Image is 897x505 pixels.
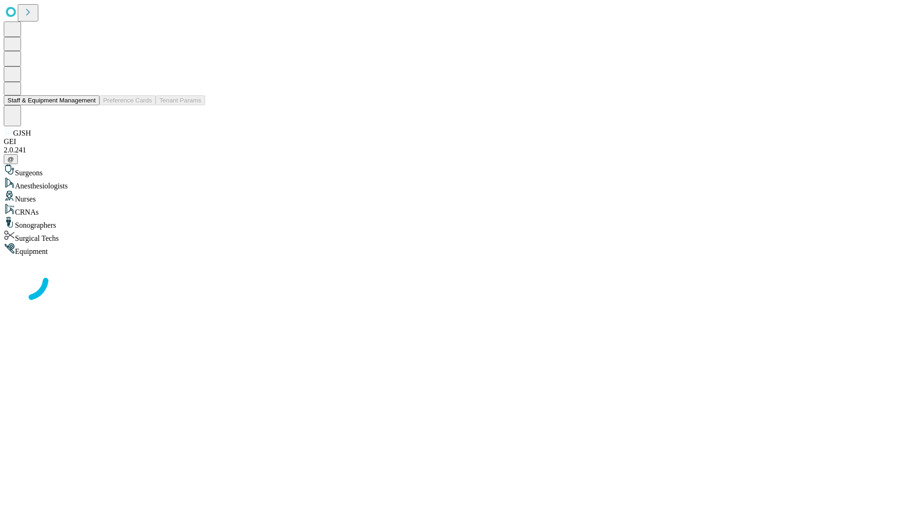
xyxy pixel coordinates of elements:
[4,154,18,164] button: @
[4,230,893,243] div: Surgical Techs
[13,129,31,137] span: GJSH
[4,203,893,216] div: CRNAs
[100,95,156,105] button: Preference Cards
[4,95,100,105] button: Staff & Equipment Management
[4,146,893,154] div: 2.0.241
[7,156,14,163] span: @
[4,190,893,203] div: Nurses
[4,164,893,177] div: Surgeons
[4,137,893,146] div: GEI
[4,243,893,256] div: Equipment
[156,95,205,105] button: Tenant Params
[4,216,893,230] div: Sonographers
[4,177,893,190] div: Anesthesiologists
